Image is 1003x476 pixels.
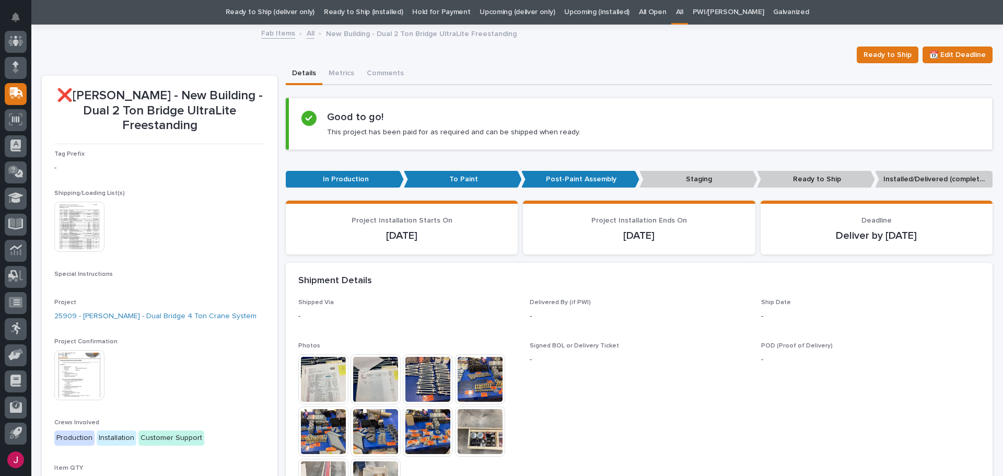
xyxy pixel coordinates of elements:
[5,6,27,28] button: Notifications
[327,127,580,137] p: This project has been paid for as required and can be shipped when ready.
[773,229,980,242] p: Deliver by [DATE]
[857,47,918,63] button: Ready to Ship
[54,162,265,173] p: -
[761,343,833,349] span: POD (Proof of Delivery)
[97,431,136,446] div: Installation
[54,190,125,196] span: Shipping/Loading List(s)
[639,171,757,188] p: Staging
[54,299,76,306] span: Project
[530,299,591,306] span: Delivered By (if PWI)
[298,229,505,242] p: [DATE]
[757,171,875,188] p: Ready to Ship
[360,63,410,85] button: Comments
[326,27,517,39] p: New Building - Dual 2 Ton Bridge UltraLite Freestanding
[54,311,256,322] a: 25909 - [PERSON_NAME] - Dual Bridge 4 Ton Crane System
[54,420,99,426] span: Crews Involved
[591,217,687,224] span: Project Installation Ends On
[521,171,639,188] p: Post-Paint Assembly
[530,343,619,349] span: Signed BOL or Delivery Ticket
[864,49,912,61] span: Ready to Ship
[54,339,118,345] span: Project Confirmation
[530,311,749,322] p: -
[54,88,265,133] p: ❌[PERSON_NAME] - New Building - Dual 2 Ton Bridge UltraLite Freestanding
[530,354,749,365] p: -
[298,299,334,306] span: Shipped Via
[286,63,322,85] button: Details
[761,299,791,306] span: Ship Date
[13,13,27,29] div: Notifications
[54,271,113,277] span: Special Instructions
[286,171,404,188] p: In Production
[138,431,204,446] div: Customer Support
[327,111,383,123] h2: Good to go!
[404,171,522,188] p: To Paint
[54,465,83,471] span: Item QTY
[352,217,452,224] span: Project Installation Starts On
[54,151,85,157] span: Tag Prefix
[307,27,314,39] a: All
[761,311,980,322] p: -
[54,431,95,446] div: Production
[861,217,892,224] span: Deadline
[535,229,742,242] p: [DATE]
[298,275,372,287] h2: Shipment Details
[298,343,320,349] span: Photos
[761,354,980,365] p: -
[5,449,27,471] button: users-avatar
[322,63,360,85] button: Metrics
[261,27,295,39] a: Fab Items
[298,311,517,322] p: -
[923,47,993,63] button: 📆 Edit Deadline
[929,49,986,61] span: 📆 Edit Deadline
[875,171,993,188] p: Installed/Delivered (completely done)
